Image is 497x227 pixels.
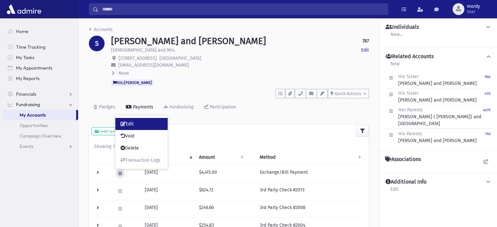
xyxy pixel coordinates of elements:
[89,27,113,32] a: Accounts
[16,44,45,50] span: Time Tracking
[398,131,422,137] span: His Parents
[398,130,477,144] div: [PERSON_NAME] and [PERSON_NAME]
[3,52,78,63] a: My Tasks
[98,3,388,15] input: Search
[483,108,490,112] small: 4079
[159,56,201,61] span: [GEOGRAPHIC_DATA]
[141,183,195,200] td: [DATE]
[94,143,364,150] div: Showing 1 to 10 of 282 entries
[398,106,483,127] div: [PERSON_NAME] ( [PERSON_NAME]) and [GEOGRAPHIC_DATA]
[208,104,236,110] div: Participation
[20,133,62,139] span: Campaign Overview
[485,90,490,104] a: 430
[111,47,175,54] p: [DEMOGRAPHIC_DATA] and Mrs.
[3,89,78,99] a: Financials
[3,42,78,52] a: Time Tracking
[3,63,78,73] a: My Appointments
[3,141,78,152] a: Events
[141,165,195,183] td: [DATE]
[118,62,189,68] span: [EMAIL_ADDRESS][DOMAIN_NAME]
[485,130,490,144] a: 790
[16,28,28,34] span: Home
[94,129,118,134] small: Credit Cards
[3,73,78,84] a: My Reports
[3,99,78,110] a: Fundraising
[485,73,490,87] a: 966
[111,70,130,77] button: More
[390,60,400,72] a: New
[141,150,195,165] th: Date: activate to sort column ascending
[385,24,492,31] button: Individuals
[398,73,477,87] div: [PERSON_NAME] and [PERSON_NAME]
[195,150,246,165] th: Amount: activate to sort column ascending
[111,79,154,86] span: SOL:[PERSON_NAME]
[199,98,241,117] a: Participation
[141,200,195,218] td: [DATE]
[335,91,361,96] span: Quick Actions
[467,4,480,9] span: mordy
[195,200,246,218] td: $246.60
[3,120,78,131] a: Opportunities
[467,9,480,14] span: User
[398,90,419,96] span: His Sister
[386,179,426,186] h4: Additional Info
[385,53,492,60] button: Related Accounts
[119,71,129,76] span: More
[115,142,168,154] a: Delete
[5,3,43,16] img: AdmirePro
[256,165,364,183] td: Exchange/Bill Payment
[195,183,246,200] td: $624.72
[132,104,153,110] div: Payments
[20,112,46,118] span: My Accounts
[16,65,52,71] span: My Appointments
[390,31,403,42] a: New...
[111,36,266,47] h1: [PERSON_NAME] and [PERSON_NAME]
[386,24,419,31] h4: Individuals
[89,36,105,51] div: S
[3,110,76,120] a: My Accounts
[385,156,421,163] h4: Associations
[398,90,477,104] div: [PERSON_NAME] and [PERSON_NAME]
[328,89,369,98] button: Quick Actions
[121,121,134,127] span: Edit
[386,53,434,60] h4: Related Accounts
[16,91,36,97] span: Financials
[398,74,419,79] span: His Sister
[195,165,246,183] td: $4,415.00
[3,26,78,37] a: Home
[168,104,193,110] div: Fundraising
[385,179,492,186] button: Additional Info
[121,98,158,117] a: Payments
[115,118,168,130] a: Edit
[119,56,157,61] span: [STREET_ADDRESS]
[256,200,364,218] td: 3rd Party Check #2008
[398,107,423,113] span: Her Parents
[16,75,40,81] span: My Reports
[158,98,199,117] a: Fundraising
[3,131,78,141] a: Campaign Overview
[115,130,168,142] a: Void
[16,55,34,60] span: My Tasks
[485,91,490,96] small: 430
[16,102,40,107] span: Fundraising
[89,98,121,117] a: Pledges
[485,75,490,79] small: 966
[256,183,364,200] td: 3rd Party Check #2013
[20,143,33,149] span: Events
[362,38,369,44] strong: 787
[98,104,115,110] div: Pledges
[121,133,134,139] span: Void
[89,26,113,36] nav: breadcrumb
[485,132,490,136] small: 790
[361,47,369,54] a: Edit
[483,106,490,127] a: 4079
[20,122,48,128] span: Opportunities
[91,127,121,136] button: Credit Cards
[390,186,399,197] a: Edit
[256,150,364,165] th: Method: activate to sort column ascending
